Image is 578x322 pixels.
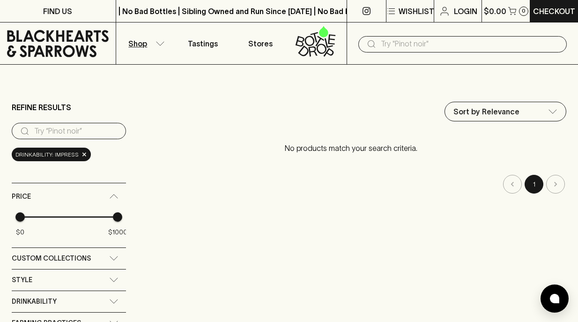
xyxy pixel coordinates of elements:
[525,175,543,194] button: page 1
[16,228,24,236] span: $0
[522,8,526,14] p: 0
[533,6,575,17] p: Checkout
[82,150,87,159] span: ×
[12,102,71,113] p: Refine Results
[484,6,506,17] p: $0.00
[12,296,57,307] span: Drinkability
[12,274,32,286] span: Style
[12,270,126,291] div: Style
[34,124,119,139] input: Try “Pinot noir”
[135,175,566,194] nav: pagination navigation
[174,22,231,64] a: Tastings
[12,248,126,269] div: Custom Collections
[43,6,72,17] p: FIND US
[231,22,289,64] a: Stores
[445,102,566,121] div: Sort by Relevance
[381,37,559,52] input: Try "Pinot noir"
[188,38,218,49] p: Tastings
[108,228,127,236] span: $1000
[399,6,434,17] p: Wishlist
[12,291,126,312] div: Drinkability
[12,183,126,210] div: Price
[12,191,31,202] span: Price
[128,38,147,49] p: Shop
[135,133,566,163] p: No products match your search criteria.
[116,22,174,64] button: Shop
[550,294,559,303] img: bubble-icon
[12,253,91,264] span: Custom Collections
[248,38,273,49] p: Stores
[454,6,477,17] p: Login
[453,106,519,117] p: Sort by Relevance
[15,150,79,159] span: drinkability: impress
